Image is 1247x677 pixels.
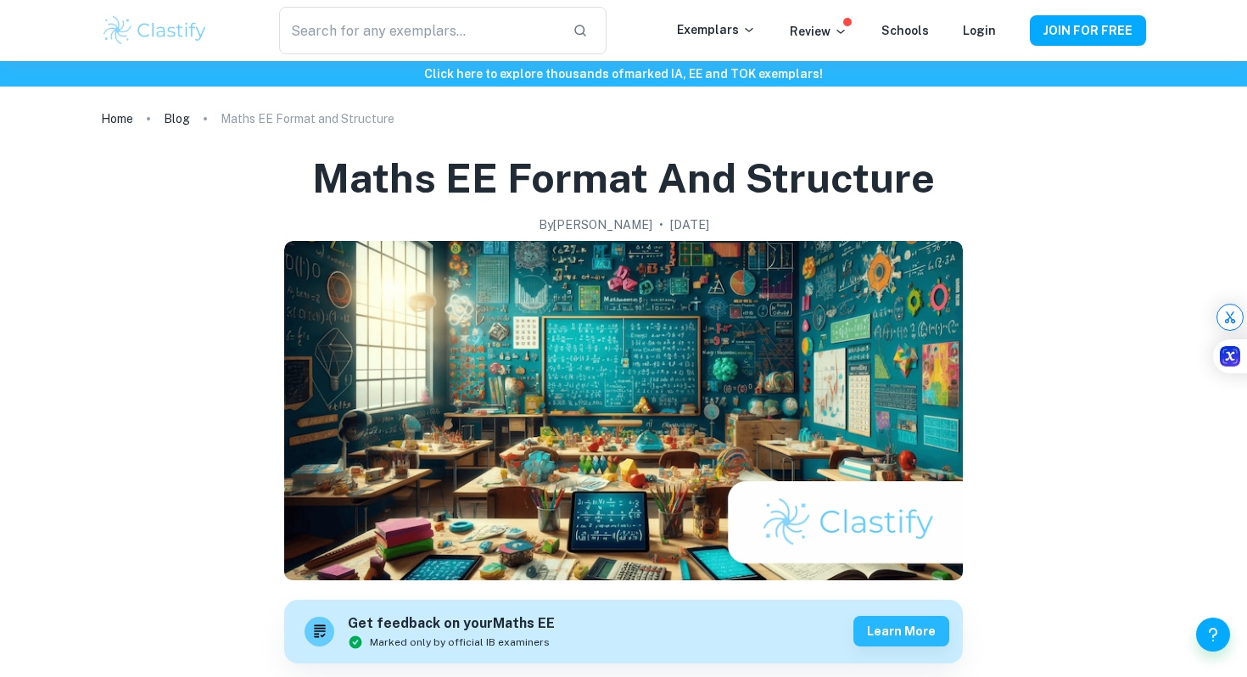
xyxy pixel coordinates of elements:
p: • [659,215,663,234]
h2: By [PERSON_NAME] [539,215,652,234]
input: Search for any exemplars... [279,7,559,54]
img: Maths EE Format and Structure cover image [284,241,963,580]
p: Maths EE Format and Structure [221,109,394,128]
a: Get feedback on yourMaths EEMarked only by official IB examinersLearn more [284,600,963,663]
p: Review [790,22,847,41]
h1: Maths EE Format and Structure [312,151,935,205]
span: Marked only by official IB examiners [370,635,550,650]
a: Home [101,107,133,131]
h6: Click here to explore thousands of marked IA, EE and TOK exemplars ! [3,64,1244,83]
a: Schools [881,24,929,37]
h6: Get feedback on your Maths EE [348,613,555,635]
button: Help and Feedback [1196,618,1230,652]
img: Clastify logo [101,14,209,48]
h2: [DATE] [670,215,709,234]
button: JOIN FOR FREE [1030,15,1146,46]
p: Exemplars [677,20,756,39]
button: Learn more [853,616,949,646]
a: Blog [164,107,190,131]
a: Login [963,24,996,37]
